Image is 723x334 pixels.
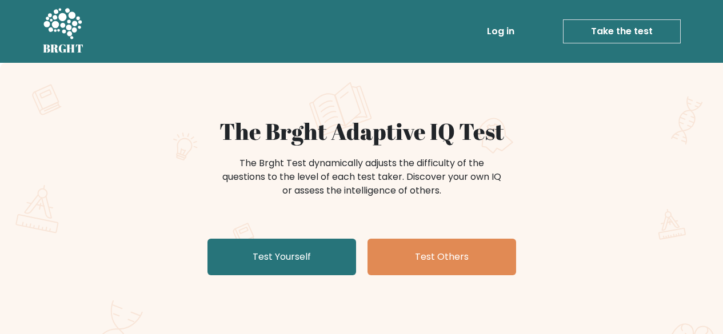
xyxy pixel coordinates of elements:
a: Test Others [368,239,516,275]
h5: BRGHT [43,42,84,55]
div: The Brght Test dynamically adjusts the difficulty of the questions to the level of each test take... [219,156,505,198]
a: Log in [482,20,519,43]
a: Test Yourself [207,239,356,275]
a: BRGHT [43,5,84,58]
a: Take the test [563,19,681,43]
h1: The Brght Adaptive IQ Test [83,118,641,145]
